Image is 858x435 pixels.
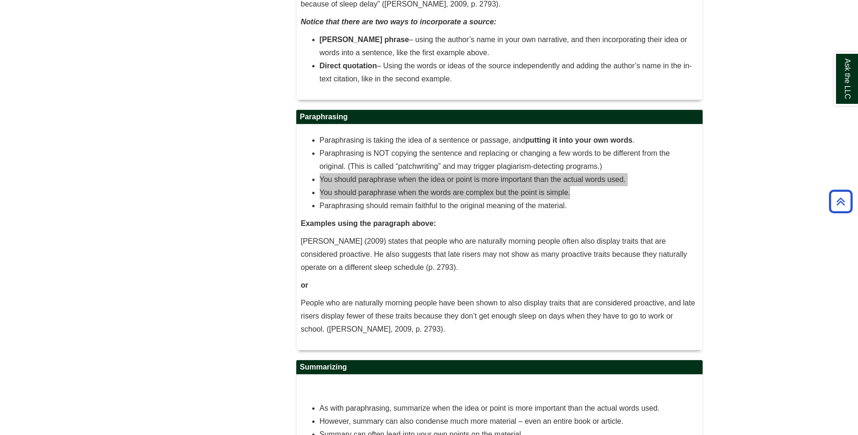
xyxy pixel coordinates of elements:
li: However, summary can also condense much more material – even an entire book or article. [320,415,698,428]
strong: Examples using the paragraph above: [301,219,436,227]
p: [PERSON_NAME] (2009) states that people who are naturally morning people often also display trait... [301,235,698,274]
a: Back to Top [826,195,856,208]
strong: putting it into your own words [525,136,632,144]
li: Paraphrasing should remain faithful to the original meaning of the material. [320,199,698,212]
li: – Using the words or ideas of the source independently and adding the author’s name in the in-tex... [320,59,698,86]
strong: Direct quotation [320,62,377,70]
li: – using the author’s name in your own narrative, and then incorporating their idea or words into ... [320,33,698,59]
h2: Paraphrasing [296,110,703,124]
p: People who are naturally morning people have been shown to also display traits that are considere... [301,297,698,336]
li: You should paraphrase when the words are complex but the point is simple. [320,186,698,199]
strong: or [301,281,308,289]
li: As with paraphrasing, summarize when the idea or point is more important than the actual words used. [320,402,698,415]
li: Paraphrasing is taking the idea of a sentence or passage, and . [320,134,698,147]
strong: [PERSON_NAME] phrase [320,36,409,43]
li: Paraphrasing is NOT copying the sentence and replacing or changing a few words to be different fr... [320,147,698,173]
li: You should paraphrase when the idea or point is more important than the actual words used. [320,173,698,186]
h2: Summarizing [296,360,703,375]
em: Notice that there are two ways to incorporate a source: [301,18,497,26]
